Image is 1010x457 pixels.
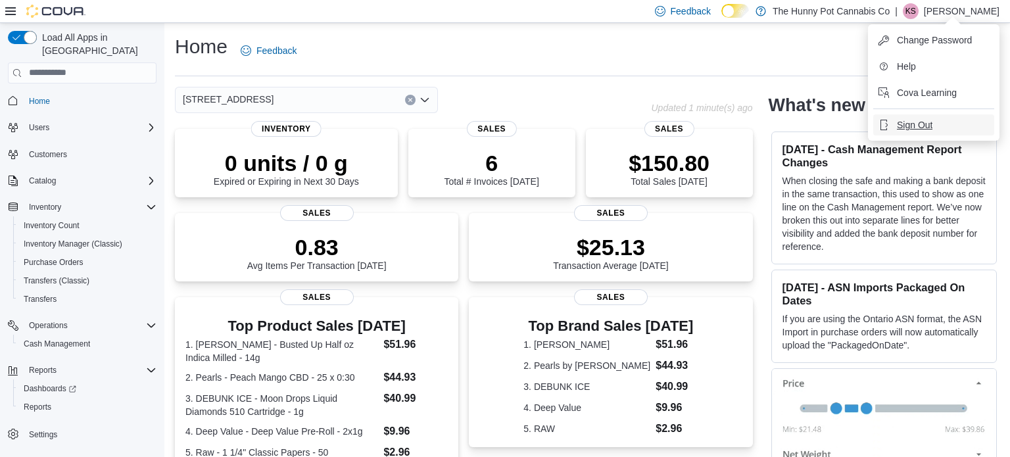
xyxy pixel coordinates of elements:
[18,254,156,270] span: Purchase Orders
[3,361,162,379] button: Reports
[214,150,359,176] p: 0 units / 0 g
[523,380,650,393] dt: 3. DEBUNK ICE
[405,95,416,105] button: Clear input
[3,424,162,443] button: Settings
[897,86,957,99] span: Cova Learning
[18,218,85,233] a: Inventory Count
[3,91,162,110] button: Home
[873,30,994,51] button: Change Password
[13,398,162,416] button: Reports
[24,294,57,304] span: Transfers
[185,392,378,418] dt: 3. DEBUNK ICE - Moon Drops Liquid Diamonds 510 Cartridge - 1g
[24,318,73,333] button: Operations
[897,118,932,132] span: Sign Out
[280,205,354,221] span: Sales
[523,401,650,414] dt: 4. Deep Value
[24,120,156,135] span: Users
[3,198,162,216] button: Inventory
[383,391,448,406] dd: $40.99
[185,318,448,334] h3: Top Product Sales [DATE]
[18,291,62,307] a: Transfers
[18,236,156,252] span: Inventory Manager (Classic)
[24,276,89,286] span: Transfers (Classic)
[769,95,865,116] h2: What's new
[553,234,669,271] div: Transaction Average [DATE]
[656,337,698,352] dd: $51.96
[873,114,994,135] button: Sign Out
[656,358,698,373] dd: $44.93
[523,338,650,351] dt: 1. [PERSON_NAME]
[574,289,648,305] span: Sales
[523,422,650,435] dt: 5. RAW
[782,281,986,307] h3: [DATE] - ASN Imports Packaged On Dates
[895,3,898,19] p: |
[18,291,156,307] span: Transfers
[24,402,51,412] span: Reports
[651,103,752,113] p: Updated 1 minute(s) ago
[24,318,156,333] span: Operations
[24,173,156,189] span: Catalog
[24,257,84,268] span: Purchase Orders
[18,399,57,415] a: Reports
[773,3,890,19] p: The Hunny Pot Cannabis Co
[656,379,698,395] dd: $40.99
[251,121,322,137] span: Inventory
[24,173,61,189] button: Catalog
[13,335,162,353] button: Cash Management
[656,421,698,437] dd: $2.96
[782,143,986,169] h3: [DATE] - Cash Management Report Changes
[444,150,539,176] p: 6
[897,34,972,47] span: Change Password
[18,254,89,270] a: Purchase Orders
[3,118,162,137] button: Users
[13,290,162,308] button: Transfers
[29,429,57,440] span: Settings
[18,336,156,352] span: Cash Management
[873,82,994,103] button: Cova Learning
[18,381,82,397] a: Dashboards
[29,122,49,133] span: Users
[24,362,156,378] span: Reports
[235,37,302,64] a: Feedback
[29,96,50,107] span: Home
[247,234,387,260] p: 0.83
[721,4,749,18] input: Dark Mode
[671,5,711,18] span: Feedback
[29,365,57,375] span: Reports
[29,176,56,186] span: Catalog
[13,379,162,398] a: Dashboards
[24,220,80,231] span: Inventory Count
[782,312,986,352] p: If you are using the Ontario ASN format, the ASN Import in purchase orders will now automatically...
[18,273,95,289] a: Transfers (Classic)
[782,174,986,253] p: When closing the safe and making a bank deposit in the same transaction, this used to show as one...
[214,150,359,187] div: Expired or Expiring in Next 30 Days
[13,253,162,272] button: Purchase Orders
[175,34,228,60] h1: Home
[24,146,156,162] span: Customers
[18,218,156,233] span: Inventory Count
[18,399,156,415] span: Reports
[18,381,156,397] span: Dashboards
[185,371,378,384] dt: 2. Pearls - Peach Mango CBD - 25 x 0:30
[18,273,156,289] span: Transfers (Classic)
[656,400,698,416] dd: $9.96
[24,383,76,394] span: Dashboards
[644,121,694,137] span: Sales
[897,60,916,73] span: Help
[24,93,156,109] span: Home
[18,236,128,252] a: Inventory Manager (Classic)
[905,3,916,19] span: KS
[29,202,61,212] span: Inventory
[24,425,156,442] span: Settings
[383,370,448,385] dd: $44.93
[873,56,994,77] button: Help
[383,337,448,352] dd: $51.96
[185,338,378,364] dt: 1. [PERSON_NAME] - Busted Up Half oz Indica Milled - 14g
[420,95,430,105] button: Open list of options
[24,199,156,215] span: Inventory
[256,44,297,57] span: Feedback
[903,3,919,19] div: Kandice Sparks
[924,3,999,19] p: [PERSON_NAME]
[13,216,162,235] button: Inventory Count
[467,121,517,137] span: Sales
